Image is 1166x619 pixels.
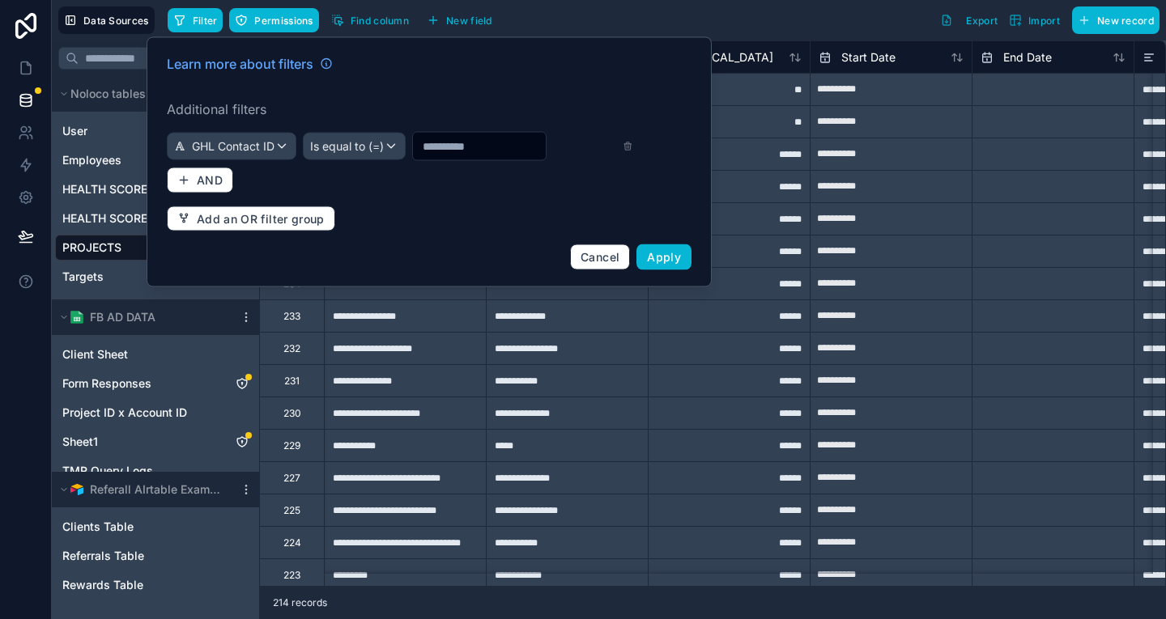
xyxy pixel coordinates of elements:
[70,86,146,102] span: Noloco tables
[70,311,83,324] img: Google Sheets logo
[62,375,151,392] span: Form Responses
[283,504,300,517] div: 225
[62,375,216,392] a: Form Responses
[62,240,200,256] a: PROJECTS
[55,514,256,540] div: Clients Table
[192,138,274,155] span: GHL Contact ID
[1066,6,1160,34] a: New record
[62,434,216,450] a: Sheet1
[55,206,256,231] div: HEALTH SCORE TARGET
[283,310,300,323] div: 233
[283,407,301,420] div: 230
[70,483,83,496] img: Airtable Logo
[58,6,155,34] button: Data Sources
[1028,15,1060,27] span: Import
[55,543,256,569] div: Referrals Table
[168,8,223,32] button: Filter
[62,548,216,564] a: Referrals Table
[55,235,256,261] div: PROJECTS
[167,54,313,74] span: Learn more about filters
[62,434,98,450] span: Sheet1
[62,298,121,314] span: Task Table
[647,250,681,264] span: Apply
[446,15,492,27] span: New field
[90,481,226,498] span: Referall AIrtable Example
[55,264,256,290] div: Targets
[570,244,630,270] button: Cancel
[421,8,498,32] button: New field
[193,15,218,27] span: Filter
[62,548,144,564] span: Referrals Table
[167,133,296,160] button: GHL Contact ID
[62,519,216,535] a: Clients Table
[55,176,256,202] div: HEALTH SCORE DATABASE
[841,49,896,66] span: Start Date
[283,569,300,582] div: 223
[62,269,104,285] span: Targets
[55,147,256,173] div: Employees
[283,536,301,549] div: 224
[679,49,773,66] span: [MEDICAL_DATA]
[55,429,256,455] div: Sheet1
[62,346,216,362] a: Client Sheet
[284,375,300,388] div: 231
[55,306,233,329] button: Google Sheets logoFB AD DATA
[1097,15,1154,27] span: New record
[283,472,300,485] div: 227
[62,463,216,479] a: TMR Query Logs
[62,577,143,593] span: Rewards Table
[167,54,333,74] a: Learn more about filters
[197,173,223,188] span: AND
[55,458,256,484] div: TMR Query Logs
[636,244,692,270] button: Apply
[62,181,200,197] a: HEALTH SCORE DATABASE
[62,577,216,593] a: Rewards Table
[83,15,149,27] span: Data Sources
[326,8,415,32] button: Find column
[197,211,325,226] span: Add an OR filter group
[254,15,313,27] span: Permissions
[303,133,406,160] button: Is equal to (=)
[55,478,233,501] button: Airtable LogoReferall AIrtable Example
[1003,49,1052,66] span: End Date
[55,293,256,319] div: Task Table
[62,152,121,168] span: Employees
[351,15,409,27] span: Find column
[62,269,200,285] a: Targets
[55,371,256,396] div: Form Responses
[55,341,256,367] div: Client Sheet
[55,400,256,426] div: Project ID x Account ID
[310,138,384,155] span: Is equal to (=)
[62,152,200,168] a: Employees
[229,8,325,32] a: Permissions
[283,342,300,355] div: 232
[283,439,300,452] div: 229
[90,309,155,325] span: FB AD DATA
[62,405,187,421] span: Project ID x Account ID
[167,206,335,231] button: Add an OR filter group
[55,83,233,105] button: Noloco tables
[62,210,194,227] span: HEALTH SCORE TARGET
[581,250,619,264] span: Cancel
[62,405,216,421] a: Project ID x Account ID
[62,123,87,139] span: User
[55,572,256,598] div: Rewards Table
[62,240,121,256] span: PROJECTS
[62,519,134,535] span: Clients Table
[229,8,318,32] button: Permissions
[1003,6,1066,34] button: Import
[273,596,327,609] span: 214 records
[62,210,200,227] a: HEALTH SCORE TARGET
[62,346,128,362] span: Client Sheet
[966,15,998,27] span: Export
[167,100,692,119] label: Additional filters
[62,463,153,479] span: TMR Query Logs
[62,123,200,139] a: User
[1072,6,1160,34] button: New record
[934,6,1003,34] button: Export
[55,118,256,144] div: User
[62,298,200,314] a: Task Table
[167,167,233,193] button: AND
